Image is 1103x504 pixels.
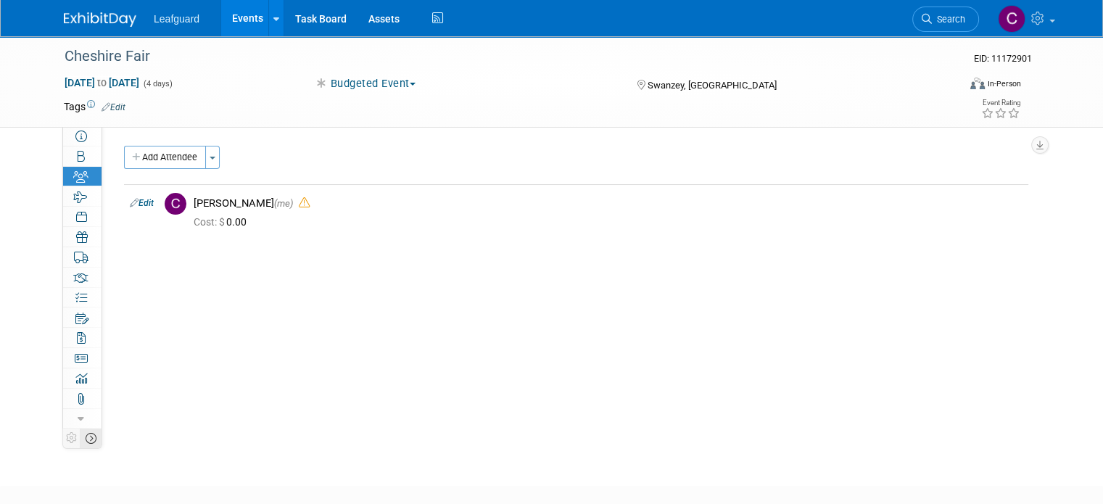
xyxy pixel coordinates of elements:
div: Cheshire Fair [59,44,940,70]
span: Swanzey, [GEOGRAPHIC_DATA] [648,80,777,91]
span: Leafguard [154,13,199,25]
img: ExhibitDay [64,12,136,27]
td: Toggle Event Tabs [80,429,102,447]
div: Event Format [880,75,1021,97]
a: Edit [130,198,154,208]
img: Format-Inperson.png [970,78,985,89]
button: Add Attendee [124,146,206,169]
a: Edit [102,102,125,112]
td: Personalize Event Tab Strip [63,429,80,447]
span: (4 days) [142,79,173,88]
span: Cost: $ [194,216,226,228]
div: [PERSON_NAME] [194,197,1023,210]
div: Event Rating [981,99,1020,107]
a: Search [912,7,979,32]
span: Search [932,14,965,25]
div: In-Person [987,78,1021,89]
span: (me) [274,198,293,209]
span: 0.00 [194,216,252,228]
span: [DATE] [DATE] [64,76,140,89]
span: Event ID: 11172901 [974,53,1032,64]
img: C.jpg [165,193,186,215]
td: Tags [64,99,125,114]
span: to [95,77,109,88]
img: Colleen Kenney [998,5,1025,33]
i: Double-book Warning! [299,197,310,208]
button: Budgeted Event [309,76,421,91]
